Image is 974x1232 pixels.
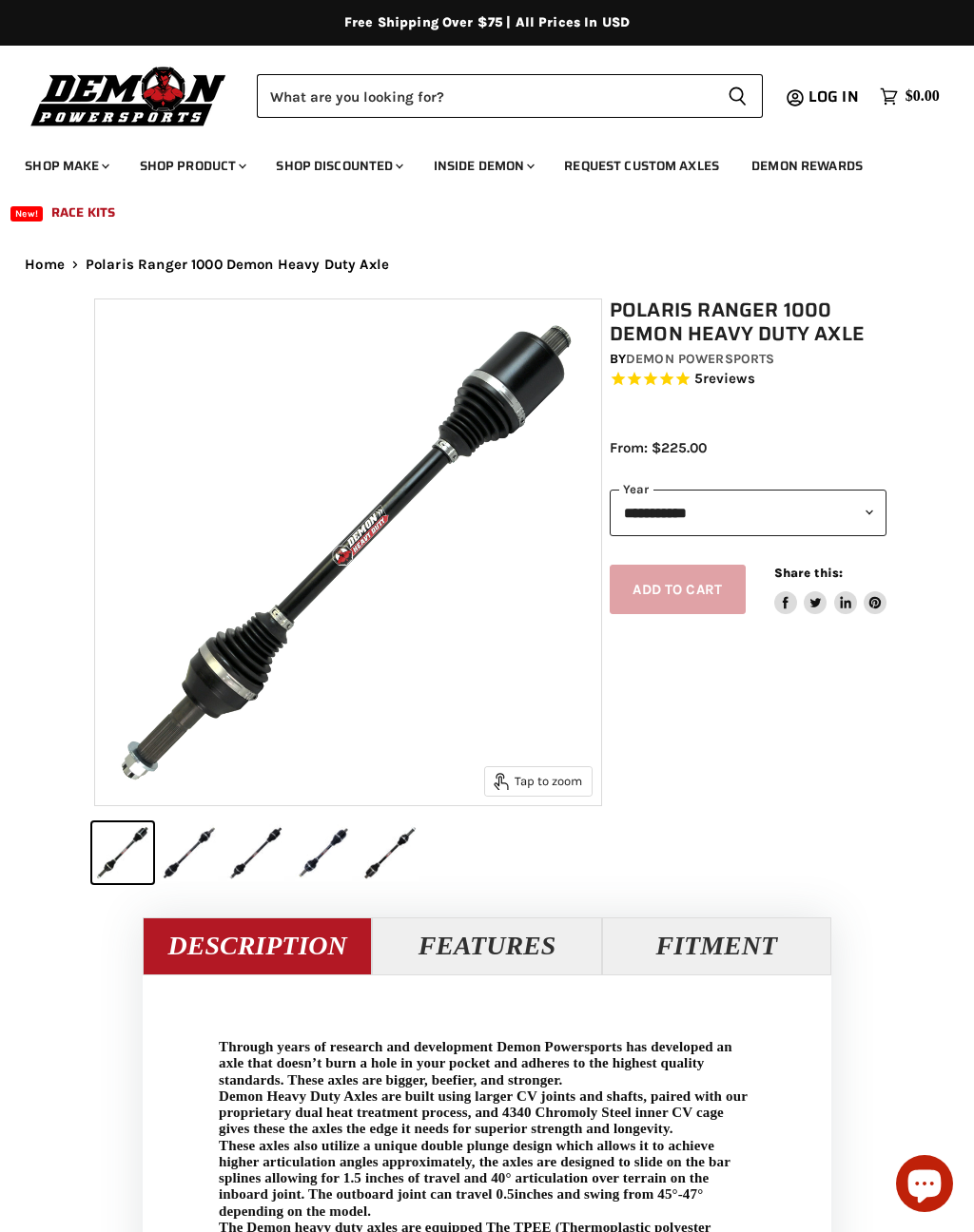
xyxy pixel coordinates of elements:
button: Polaris Ranger 1000 Demon Heavy Duty Axle thumbnail [92,822,153,883]
button: Polaris Ranger 1000 Demon Heavy Duty Axle thumbnail [360,822,420,883]
a: Race Kits [37,193,129,232]
button: Description [143,917,372,974]
img: Polaris Ranger 1000 Demon Heavy Duty Axle [95,299,601,805]
span: 5 reviews [694,371,755,388]
span: Share this: [774,566,843,580]
span: New! [10,206,43,221]
button: Polaris Ranger 1000 Demon Heavy Duty Axle thumbnail [159,822,220,883]
span: $0.00 [906,87,940,106]
ul: Main menu [10,139,935,232]
button: Features [372,917,601,974]
a: Shop Discounted [262,146,415,185]
a: Demon Powersports [626,351,774,367]
div: by [610,349,886,370]
span: Tap to zoom [494,773,582,790]
button: Search [712,74,763,118]
a: Inside Demon [419,146,547,185]
a: Request Custom Axles [550,146,733,185]
inbox-online-store-chat: Shopify online store chat [890,1155,959,1217]
img: Demon Powersports [25,62,233,129]
button: Tap to zoom [485,767,592,796]
button: Polaris Ranger 1000 Demon Heavy Duty Axle thumbnail [225,822,286,883]
a: $0.00 [870,83,949,110]
a: Home [25,257,65,273]
form: Product [257,74,763,118]
span: Rated 5.0 out of 5 stars 5 reviews [610,370,886,390]
span: Polaris Ranger 1000 Demon Heavy Duty Axle [86,257,389,273]
span: Log in [808,85,859,108]
button: Fitment [602,917,831,974]
span: reviews [703,371,755,388]
h1: Polaris Ranger 1000 Demon Heavy Duty Axle [610,298,886,346]
a: Shop Product [126,146,259,185]
span: From: $225.00 [610,439,707,456]
a: Demon Rewards [737,146,877,185]
a: Shop Make [10,146,121,185]
button: Polaris Ranger 1000 Demon Heavy Duty Axle thumbnail [293,822,354,883]
select: year [610,490,886,536]
a: Log in [800,88,870,106]
input: Search [257,74,712,118]
aside: Share this: [774,565,887,615]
